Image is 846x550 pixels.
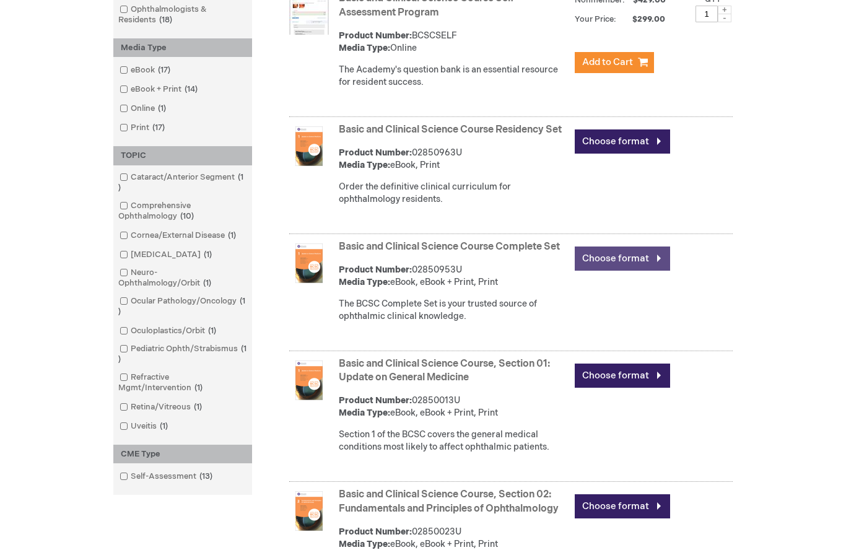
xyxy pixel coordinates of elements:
a: Self-Assessment13 [116,471,217,482]
a: Comprehensive Ophthalmology10 [116,200,249,222]
strong: Product Number: [339,395,412,406]
a: Print17 [116,122,170,134]
img: Basic and Clinical Science Course, Section 01: Update on General Medicine [289,360,329,400]
div: The BCSC Complete Set is your trusted source of ophthalmic clinical knowledge. [339,298,569,323]
strong: Product Number: [339,264,412,275]
a: Ophthalmologists & Residents18 [116,4,249,26]
strong: Media Type: [339,539,390,549]
span: 13 [196,471,216,481]
a: Basic and Clinical Science Course, Section 02: Fundamentals and Principles of Ophthalmology [339,489,559,515]
span: 1 [191,402,205,412]
span: 1 [200,278,214,288]
a: Pediatric Ophth/Strabismus1 [116,343,249,365]
div: TOPIC [113,146,252,165]
button: Add to Cart [575,52,654,73]
a: Choose format [575,129,670,154]
a: Choose format [575,494,670,518]
div: CME Type [113,445,252,464]
span: 1 [225,230,239,240]
strong: Product Number: [339,526,412,537]
span: 1 [118,296,245,316]
a: [MEDICAL_DATA]1 [116,249,217,261]
div: The Academy's question bank is an essential resource for resident success. [339,64,569,89]
span: 1 [155,103,169,113]
a: Basic and Clinical Science Course, Section 01: Update on General Medicine [339,358,550,384]
a: Choose format [575,364,670,388]
span: 17 [155,65,173,75]
a: Cataract/Anterior Segment1 [116,172,249,194]
strong: Product Number: [339,147,412,158]
div: 02850013U eBook, eBook + Print, Print [339,395,569,419]
strong: Media Type: [339,43,390,53]
a: Oculoplastics/Orbit1 [116,325,221,337]
a: Ocular Pathology/Oncology1 [116,295,249,318]
span: 1 [205,326,219,336]
a: Retina/Vitreous1 [116,401,207,413]
a: Cornea/External Disease1 [116,230,241,242]
img: Basic and Clinical Science Course Complete Set [289,243,329,283]
span: Add to Cart [582,56,633,68]
span: 10 [177,211,197,221]
div: 02850953U eBook, eBook + Print, Print [339,264,569,289]
span: 1 [191,383,206,393]
div: Order the definitive clinical curriculum for ophthalmology residents. [339,181,569,206]
a: Online1 [116,103,171,115]
strong: Your Price: [575,14,616,24]
span: 1 [118,172,243,193]
a: Basic and Clinical Science Course Complete Set [339,241,560,253]
span: 1 [118,344,246,364]
span: $299.00 [618,14,667,24]
a: Uveitis1 [116,421,173,432]
strong: Media Type: [339,408,390,418]
span: 17 [149,123,168,133]
a: Basic and Clinical Science Course Residency Set [339,124,562,136]
input: Qty [696,6,718,22]
img: Basic and Clinical Science Course, Section 02: Fundamentals and Principles of Ophthalmology [289,491,329,531]
span: 1 [201,250,215,260]
strong: Media Type: [339,160,390,170]
a: eBook17 [116,64,175,76]
div: BCSCSELF Online [339,30,569,55]
div: 02850963U eBook, Print [339,147,569,172]
a: eBook + Print14 [116,84,203,95]
strong: Media Type: [339,277,390,287]
img: Basic and Clinical Science Course Residency Set [289,126,329,166]
a: Neuro-Ophthalmology/Orbit1 [116,267,249,289]
strong: Product Number: [339,30,412,41]
div: Media Type [113,38,252,58]
a: Choose format [575,247,670,271]
span: 18 [156,15,175,25]
span: 14 [181,84,201,94]
span: 1 [157,421,171,431]
a: Refractive Mgmt/Intervention1 [116,372,249,394]
div: Section 1 of the BCSC covers the general medical conditions most likely to affect ophthalmic pati... [339,429,569,453]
